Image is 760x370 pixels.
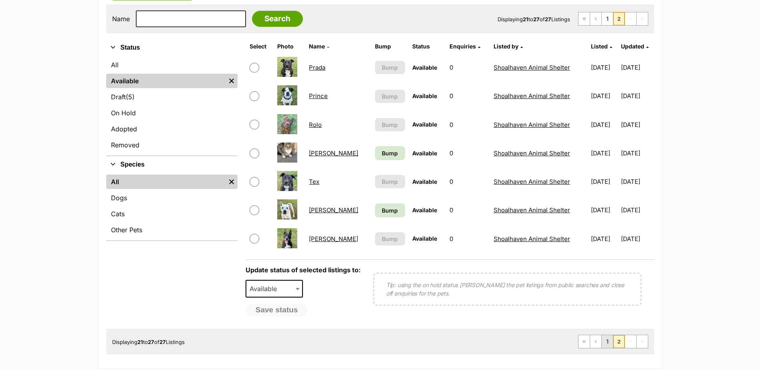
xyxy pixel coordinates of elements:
td: 0 [446,168,490,195]
span: Bump [382,92,398,101]
div: Status [106,56,238,155]
th: Select [246,40,274,53]
span: Updated [621,43,644,50]
td: 0 [446,82,490,110]
a: Page 1 [602,12,613,25]
span: Available [412,64,437,71]
strong: 21 [137,339,143,345]
span: translation missing: en.admin.listings.index.attributes.enquiries [450,43,476,50]
a: Draft [106,90,238,104]
a: Updated [621,43,649,50]
a: Name [309,43,329,50]
button: Bump [375,232,405,245]
a: [PERSON_NAME] [309,235,358,243]
span: Listed by [494,43,518,50]
span: Displaying to of Listings [498,16,570,22]
a: Remove filter [226,175,238,189]
a: Shoalhaven Animal Shelter [494,206,570,214]
td: [DATE] [621,225,653,253]
span: Last page [637,12,648,25]
a: Remove filter [226,74,238,88]
span: Name [309,43,325,50]
strong: 27 [533,16,540,22]
span: Available [412,121,437,128]
th: Bump [372,40,408,53]
button: Bump [375,175,405,188]
span: Next page [625,335,636,348]
span: Bump [382,177,398,186]
a: Shoalhaven Animal Shelter [494,178,570,185]
a: Bump [375,203,405,217]
a: Enquiries [450,43,480,50]
strong: 21 [523,16,528,22]
td: [DATE] [621,82,653,110]
td: [DATE] [588,168,620,195]
span: Page 2 [613,12,625,25]
a: Shoalhaven Animal Shelter [494,64,570,71]
td: 0 [446,225,490,253]
span: Bump [382,235,398,243]
div: Species [106,173,238,240]
td: [DATE] [588,54,620,81]
td: [DATE] [621,196,653,224]
a: Page 1 [602,335,613,348]
td: [DATE] [621,54,653,81]
a: Adopted [106,122,238,136]
a: Previous page [590,335,601,348]
span: Displaying to of Listings [112,339,185,345]
a: Removed [106,138,238,152]
span: Bump [382,206,398,215]
p: Tip: using the on hold status [PERSON_NAME] the pet listings from public searches and close off e... [386,281,629,298]
button: Bump [375,90,405,103]
a: Rolo [309,121,322,129]
span: Available [246,280,303,298]
a: Shoalhaven Animal Shelter [494,149,570,157]
span: Bump [382,121,398,129]
span: (5) [126,92,135,102]
input: Search [252,11,303,27]
nav: Pagination [578,12,648,26]
td: [DATE] [621,168,653,195]
a: Shoalhaven Animal Shelter [494,92,570,100]
a: Available [106,74,226,88]
a: Listed by [494,43,523,50]
td: [DATE] [621,111,653,139]
span: Bump [382,63,398,72]
span: Listed [591,43,608,50]
th: Photo [274,40,305,53]
span: Next page [625,12,636,25]
span: Available [412,235,437,242]
a: All [106,58,238,72]
td: 0 [446,139,490,167]
strong: 27 [148,339,154,345]
a: First page [579,12,590,25]
span: Bump [382,149,398,157]
a: Previous page [590,12,601,25]
td: [DATE] [588,225,620,253]
td: [DATE] [588,139,620,167]
strong: 27 [159,339,166,345]
span: Available [412,207,437,213]
a: Listed [591,43,612,50]
button: Status [106,42,238,53]
td: [DATE] [621,139,653,167]
span: Available [412,92,437,99]
a: On Hold [106,106,238,120]
a: Shoalhaven Animal Shelter [494,121,570,129]
td: 0 [446,54,490,81]
span: Available [412,150,437,157]
a: Cats [106,207,238,221]
button: Bump [375,61,405,74]
span: Available [246,283,285,294]
td: 0 [446,196,490,224]
button: Species [106,159,238,170]
a: [PERSON_NAME] [309,149,358,157]
a: Tex [309,178,319,185]
a: Prada [309,64,325,71]
span: Page 2 [613,335,625,348]
span: Last page [637,335,648,348]
a: All [106,175,226,189]
th: Status [409,40,446,53]
a: Other Pets [106,223,238,237]
a: Shoalhaven Animal Shelter [494,235,570,243]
